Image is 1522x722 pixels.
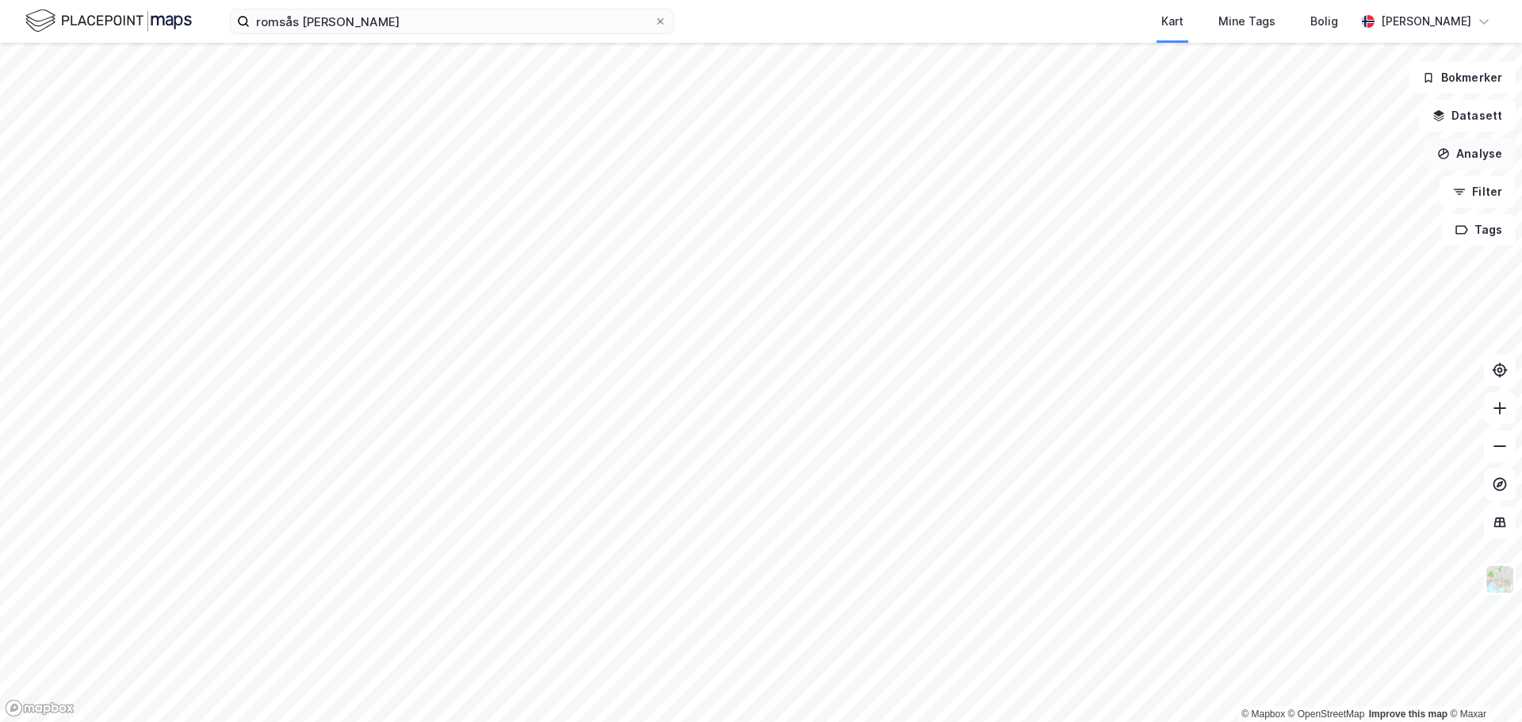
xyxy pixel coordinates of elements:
[1424,138,1516,170] button: Analyse
[1241,709,1285,720] a: Mapbox
[1310,12,1338,31] div: Bolig
[1381,12,1471,31] div: [PERSON_NAME]
[250,10,654,33] input: Søk på adresse, matrikkel, gårdeiere, leietakere eller personer
[1440,176,1516,208] button: Filter
[1443,646,1522,722] iframe: Chat Widget
[1419,100,1516,132] button: Datasett
[1161,12,1184,31] div: Kart
[1288,709,1365,720] a: OpenStreetMap
[1409,62,1516,94] button: Bokmerker
[25,7,192,35] img: logo.f888ab2527a4732fd821a326f86c7f29.svg
[1369,709,1447,720] a: Improve this map
[1485,564,1515,594] img: Z
[5,699,75,717] a: Mapbox homepage
[1218,12,1275,31] div: Mine Tags
[1442,214,1516,246] button: Tags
